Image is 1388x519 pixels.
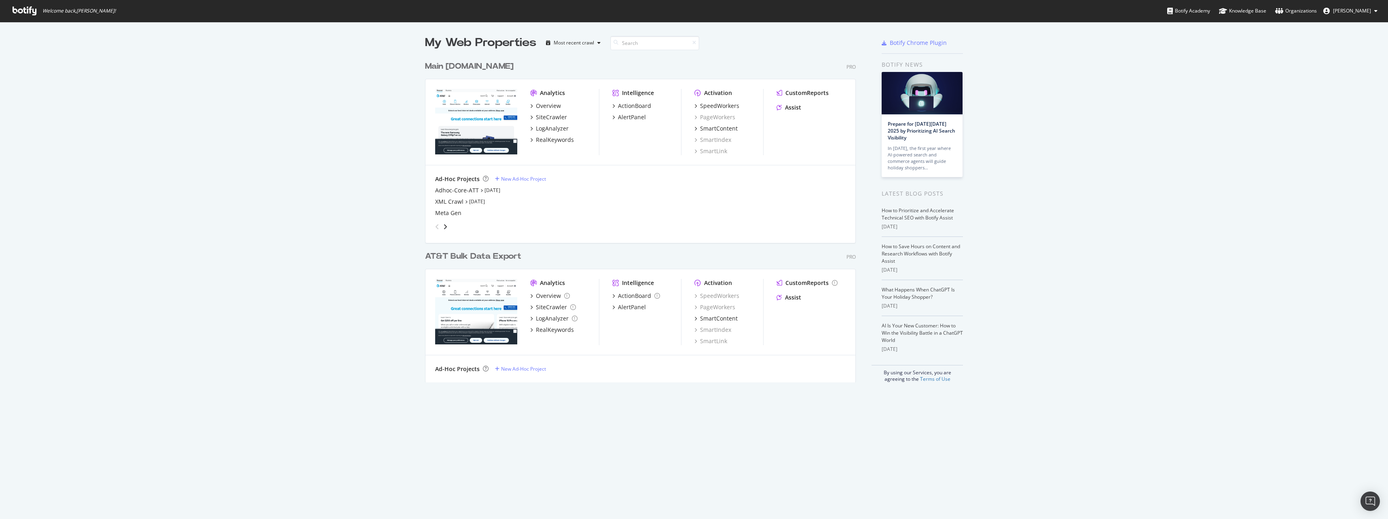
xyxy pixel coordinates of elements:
div: Pro [846,63,856,70]
div: SiteCrawler [536,113,567,121]
div: Botify Academy [1167,7,1210,15]
a: SiteCrawler [530,113,567,121]
div: Ad-Hoc Projects [435,175,480,183]
img: attbulkexport.com [435,279,517,344]
div: Open Intercom Messenger [1360,492,1380,511]
div: [DATE] [882,223,963,230]
a: LogAnalyzer [530,124,569,133]
a: How to Save Hours on Content and Research Workflows with Botify Assist [882,243,960,264]
img: att.com [435,89,517,154]
div: Latest Blog Posts [882,189,963,198]
a: SmartLink [694,337,727,345]
a: [DATE] [485,187,500,194]
div: In [DATE], the first year where AI-powered search and commerce agents will guide holiday shoppers… [888,145,956,171]
div: ActionBoard [618,102,651,110]
div: Ad-Hoc Projects [435,365,480,373]
div: CustomReports [785,89,829,97]
div: angle-left [432,220,442,233]
div: PageWorkers [694,303,735,311]
div: AT&T Bulk Data Export [425,251,521,262]
div: RealKeywords [536,326,574,334]
img: Prepare for Black Friday 2025 by Prioritizing AI Search Visibility [882,72,963,114]
div: Botify Chrome Plugin [890,39,947,47]
div: SmartContent [700,314,738,323]
a: New Ad-Hoc Project [495,365,546,372]
div: Organizations [1275,7,1317,15]
div: ActionBoard [618,292,651,300]
a: AI Is Your New Customer: How to Win the Visibility Battle in a ChatGPT World [882,322,963,344]
a: RealKeywords [530,326,574,334]
div: grid [425,51,862,382]
a: [DATE] [469,198,485,205]
a: Meta Gen [435,209,461,217]
div: Overview [536,102,561,110]
a: SiteCrawler [530,303,576,311]
div: My Web Properties [425,35,536,51]
div: [DATE] [882,346,963,353]
div: By using our Services, you are agreeing to the [872,365,963,382]
a: CustomReports [777,279,838,287]
button: Most recent crawl [543,36,604,49]
div: AlertPanel [618,303,646,311]
div: Knowledge Base [1219,7,1266,15]
div: Pro [846,253,856,260]
a: Main [DOMAIN_NAME] [425,61,517,72]
a: SmartIndex [694,136,731,144]
div: Intelligence [622,89,654,97]
a: AlertPanel [612,303,646,311]
div: [DATE] [882,266,963,274]
button: [PERSON_NAME] [1317,4,1384,17]
a: Assist [777,103,801,112]
a: XML Crawl [435,198,463,206]
a: Terms of Use [920,376,950,382]
div: Adhoc-Core-ATT [435,186,479,194]
a: Assist [777,293,801,302]
a: Prepare for [DATE][DATE] 2025 by Prioritizing AI Search Visibility [888,120,955,141]
div: SpeedWorkers [694,292,739,300]
div: CustomReports [785,279,829,287]
div: Overview [536,292,561,300]
a: SpeedWorkers [694,102,739,110]
a: LogAnalyzer [530,314,578,323]
a: AT&T Bulk Data Export [425,251,525,262]
span: Venkata pagadala [1333,7,1371,14]
a: ActionBoard [612,102,651,110]
div: Activation [704,279,732,287]
div: AlertPanel [618,113,646,121]
div: Intelligence [622,279,654,287]
input: Search [610,36,699,50]
div: Analytics [540,279,565,287]
a: Overview [530,292,570,300]
div: Assist [785,103,801,112]
a: New Ad-Hoc Project [495,175,546,182]
a: What Happens When ChatGPT Is Your Holiday Shopper? [882,286,955,300]
div: Assist [785,293,801,302]
div: Analytics [540,89,565,97]
span: Welcome back, [PERSON_NAME] ! [42,8,116,14]
div: LogAnalyzer [536,124,569,133]
a: SmartLink [694,147,727,155]
a: SmartContent [694,124,738,133]
a: Overview [530,102,561,110]
div: SmartContent [700,124,738,133]
div: New Ad-Hoc Project [501,365,546,372]
div: SpeedWorkers [700,102,739,110]
a: How to Prioritize and Accelerate Technical SEO with Botify Assist [882,207,954,221]
a: AlertPanel [612,113,646,121]
div: [DATE] [882,302,963,310]
a: Botify Chrome Plugin [882,39,947,47]
a: SmartContent [694,314,738,323]
a: SmartIndex [694,326,731,334]
a: RealKeywords [530,136,574,144]
div: New Ad-Hoc Project [501,175,546,182]
div: Activation [704,89,732,97]
a: PageWorkers [694,113,735,121]
div: Most recent crawl [554,40,594,45]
